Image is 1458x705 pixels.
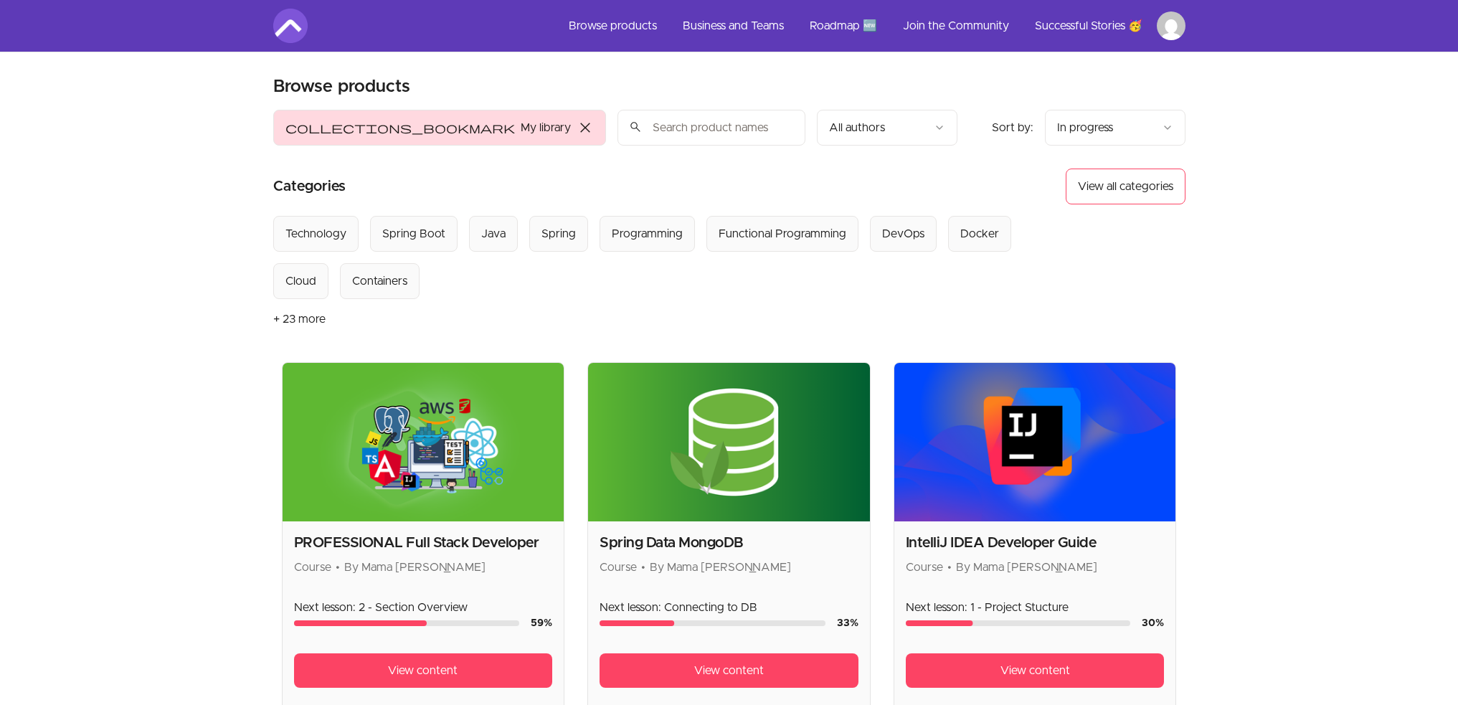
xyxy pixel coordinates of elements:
span: • [336,562,340,573]
img: Product image for IntelliJ IDEA Developer Guide [894,363,1176,521]
a: Successful Stories 🥳 [1023,9,1154,43]
div: Cloud [285,273,316,290]
div: Course progress [906,620,1131,626]
a: Browse products [557,9,668,43]
h2: Categories [273,169,346,204]
button: Filter by My library [273,110,606,146]
div: Technology [285,225,346,242]
span: • [947,562,952,573]
img: Profile image for Fabrice HABUMUGISHA [1157,11,1185,40]
span: View content [388,662,458,679]
span: close [577,119,594,136]
a: View content [906,653,1165,688]
div: Functional Programming [719,225,846,242]
a: Join the Community [891,9,1021,43]
p: Next lesson: 2 - Section Overview [294,599,553,616]
button: + 23 more [273,299,326,339]
span: Course [906,562,943,573]
input: Search product names [617,110,805,146]
div: Course progress [294,620,520,626]
div: Java [481,225,506,242]
span: By Mama [PERSON_NAME] [344,562,486,573]
img: Amigoscode logo [273,9,308,43]
button: View all categories [1066,169,1185,204]
h1: Browse products [273,75,410,98]
h2: IntelliJ IDEA Developer Guide [906,533,1165,553]
span: Sort by: [992,122,1033,133]
div: Programming [612,225,683,242]
span: By Mama [PERSON_NAME] [650,562,791,573]
span: By Mama [PERSON_NAME] [956,562,1097,573]
button: Product sort options [1045,110,1185,146]
div: Spring [541,225,576,242]
div: DevOps [882,225,924,242]
a: Roadmap 🆕 [798,9,889,43]
div: Spring Boot [382,225,445,242]
h2: PROFESSIONAL Full Stack Developer [294,533,553,553]
span: 59 % [531,618,552,628]
span: View content [1000,662,1070,679]
p: Next lesson: 1 - Project Stucture [906,599,1165,616]
a: View content [600,653,858,688]
h2: Spring Data MongoDB [600,533,858,553]
div: Docker [960,225,999,242]
span: 33 % [837,618,858,628]
span: 30 % [1142,618,1164,628]
a: View content [294,653,553,688]
a: Business and Teams [671,9,795,43]
button: Filter by author [817,110,957,146]
span: search [629,117,642,137]
nav: Main [557,9,1185,43]
span: collections_bookmark [285,119,515,136]
span: • [641,562,645,573]
span: Course [294,562,331,573]
span: View content [694,662,764,679]
img: Product image for PROFESSIONAL Full Stack Developer [283,363,564,521]
img: Product image for Spring Data MongoDB [588,363,870,521]
p: Next lesson: Connecting to DB [600,599,858,616]
span: Course [600,562,637,573]
div: Course progress [600,620,825,626]
div: Containers [352,273,407,290]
